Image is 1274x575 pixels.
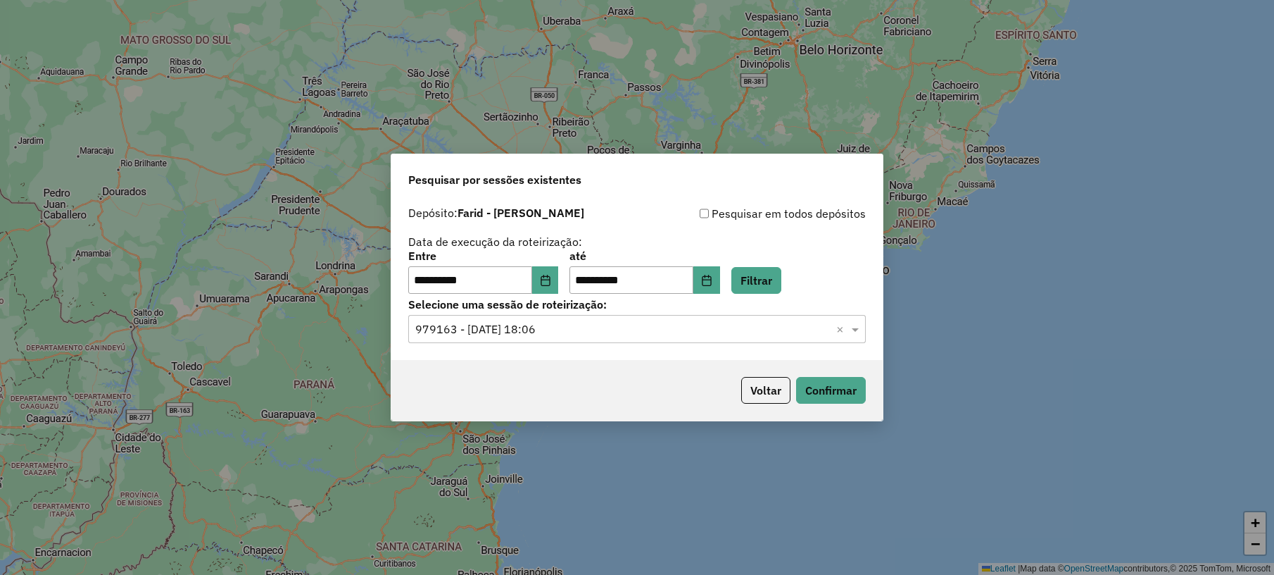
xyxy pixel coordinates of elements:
[458,206,584,220] strong: Farid - [PERSON_NAME]
[637,205,866,222] div: Pesquisar em todos depósitos
[741,377,790,404] button: Voltar
[731,267,781,294] button: Filtrar
[408,233,582,250] label: Data de execução da roteirização:
[408,247,558,264] label: Entre
[693,266,720,295] button: Choose Date
[836,321,848,338] span: Clear all
[532,266,559,295] button: Choose Date
[569,247,719,264] label: até
[408,204,584,221] label: Depósito:
[408,171,581,188] span: Pesquisar por sessões existentes
[408,296,866,313] label: Selecione uma sessão de roteirização:
[796,377,866,404] button: Confirmar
